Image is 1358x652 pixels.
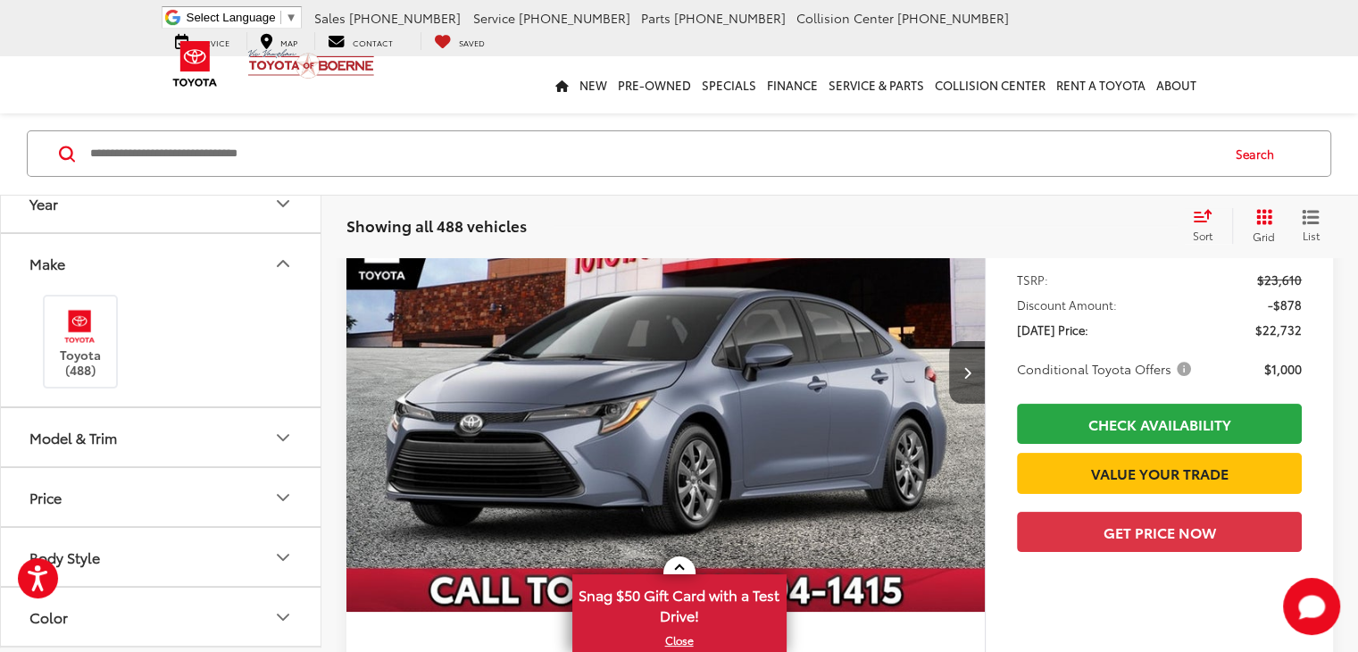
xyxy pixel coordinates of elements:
[550,56,574,113] a: Home
[421,32,498,50] a: My Saved Vehicles
[641,9,671,27] span: Parts
[674,9,786,27] span: [PHONE_NUMBER]
[823,56,929,113] a: Service & Parts: Opens in a new tab
[574,56,612,113] a: New
[314,9,346,27] span: Sales
[1017,512,1302,552] button: Get Price Now
[459,37,485,48] span: Saved
[929,56,1051,113] a: Collision Center
[473,9,515,27] span: Service
[29,549,100,566] div: Body Style
[1,175,322,233] button: YearYear
[1193,228,1212,243] span: Sort
[1219,131,1300,176] button: Search
[29,430,117,447] div: Model & Trim
[1283,578,1340,635] svg: Start Chat
[1017,453,1302,493] a: Value Your Trade
[1151,56,1202,113] a: About
[314,32,406,50] a: Contact
[346,132,987,613] img: 2025 Toyota Corolla LE FWD
[1257,271,1302,288] span: $23,610
[1017,296,1117,313] span: Discount Amount:
[574,576,785,631] span: Snag $50 Gift Card with a Test Drive!
[1017,404,1302,444] a: Check Availability
[1253,229,1275,244] span: Grid
[1017,321,1088,339] span: [DATE] Price:
[45,305,117,378] label: Toyota (488)
[346,214,527,236] span: Showing all 488 vehicles
[55,305,104,347] img: Vic Vaughan Toyota of Boerne in Boerne, TX)
[187,11,276,24] span: Select Language
[280,11,281,24] span: ​
[1283,578,1340,635] button: Toggle Chat Window
[29,609,68,626] div: Color
[796,9,894,27] span: Collision Center
[519,9,630,27] span: [PHONE_NUMBER]
[346,132,987,612] a: 2025 Toyota Corolla LE FWD2025 Toyota Corolla LE FWD2025 Toyota Corolla LE FWD2025 Toyota Corolla...
[286,11,297,24] span: ▼
[162,35,229,93] img: Toyota
[272,427,294,448] div: Model & Trim
[949,341,985,404] button: Next image
[246,32,311,50] a: Map
[1288,208,1333,244] button: List View
[247,48,375,79] img: Vic Vaughan Toyota of Boerne
[762,56,823,113] a: Finance
[897,9,1009,27] span: [PHONE_NUMBER]
[1232,208,1288,244] button: Grid View
[1,529,322,587] button: Body StyleBody Style
[187,11,297,24] a: Select Language​
[1051,56,1151,113] a: Rent a Toyota
[272,253,294,274] div: Make
[1,235,322,293] button: MakeMake
[1184,208,1232,244] button: Select sort value
[272,193,294,214] div: Year
[1017,360,1195,378] span: Conditional Toyota Offers
[1,469,322,527] button: PricePrice
[612,56,696,113] a: Pre-Owned
[1017,360,1197,378] button: Conditional Toyota Offers
[696,56,762,113] a: Specials
[346,132,987,612] div: 2025 Toyota Corolla LE 0
[272,547,294,568] div: Body Style
[1017,271,1048,288] span: TSRP:
[1264,360,1302,378] span: $1,000
[88,132,1219,175] input: Search by Make, Model, or Keyword
[29,255,65,272] div: Make
[1302,228,1320,243] span: List
[1,409,322,467] button: Model & TrimModel & Trim
[1268,296,1302,313] span: -$878
[349,9,461,27] span: [PHONE_NUMBER]
[162,32,243,50] a: Service
[1255,321,1302,339] span: $22,732
[29,489,62,506] div: Price
[29,196,58,213] div: Year
[1,589,322,647] button: ColorColor
[272,606,294,628] div: Color
[272,487,294,508] div: Price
